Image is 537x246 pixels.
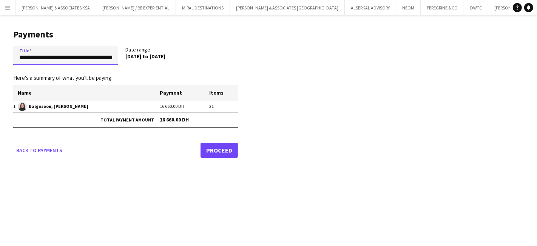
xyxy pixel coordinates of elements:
[464,0,488,15] button: DWTC
[96,0,176,15] button: [PERSON_NAME] / BE EXPERIENTIAL
[13,100,18,112] td: 1
[126,53,231,60] div: [DATE] to [DATE]
[13,112,160,127] td: Total payment amount
[345,0,396,15] button: ALSERKAL ADVISORY
[230,0,345,15] button: [PERSON_NAME] & ASSOCIATES [GEOGRAPHIC_DATA]
[488,0,533,15] button: [PERSON_NAME]
[13,29,238,40] h1: Payments
[126,46,238,68] div: Date range
[13,143,65,158] a: Back to payments
[396,0,421,15] button: NEOM
[201,143,238,158] a: Proceed
[13,75,238,81] p: Here's a summary of what you'll be paying:
[18,85,160,101] th: Name
[18,102,160,111] span: Balgosoon, [PERSON_NAME]
[15,0,96,15] button: [PERSON_NAME] & ASSOCIATES KSA
[160,100,209,112] td: 16 660.00 DH
[160,112,238,127] td: 16 660.00 DH
[176,0,230,15] button: MIRAL DESTINATIONS
[160,85,209,101] th: Payment
[209,85,238,101] th: Items
[421,0,464,15] button: PEREGRINE & CO
[209,100,238,112] td: 21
